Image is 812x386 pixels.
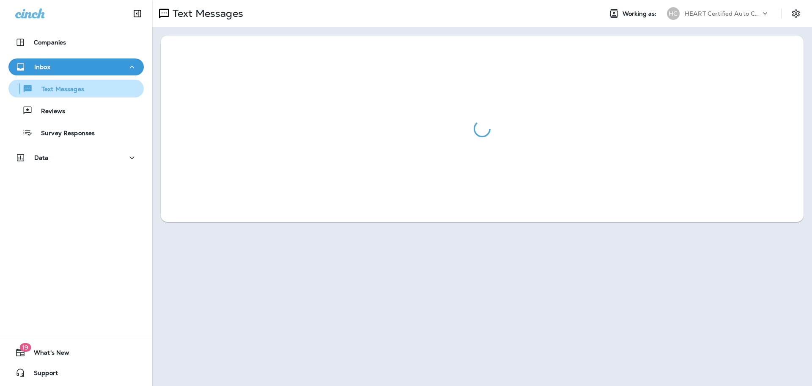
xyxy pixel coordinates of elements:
p: Reviews [33,108,65,116]
button: Collapse Sidebar [126,5,149,22]
div: HC [667,7,680,20]
p: Text Messages [33,86,84,94]
button: 19What's New [8,344,144,361]
span: Working as: [623,10,658,17]
span: Support [25,369,58,380]
button: Reviews [8,102,144,119]
button: Inbox [8,58,144,75]
button: Settings [788,6,804,21]
p: Text Messages [169,7,243,20]
p: Survey Responses [33,130,95,138]
p: Inbox [34,64,50,70]
button: Data [8,149,144,166]
button: Text Messages [8,80,144,97]
p: Data [34,154,49,161]
button: Companies [8,34,144,51]
span: 19 [19,343,31,352]
button: Support [8,364,144,381]
span: What's New [25,349,69,359]
button: Survey Responses [8,124,144,142]
p: HEART Certified Auto Care [685,10,761,17]
p: Companies [34,39,66,46]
